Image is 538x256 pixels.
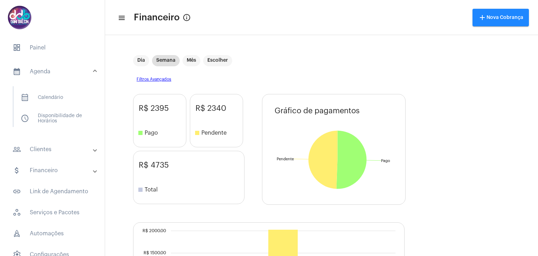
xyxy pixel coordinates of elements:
span: sidenav icon [13,43,21,52]
span: Link de Agendamento [7,183,98,200]
mat-panel-title: Clientes [13,145,94,154]
mat-icon: stop [136,129,145,137]
img: 5016df74-caca-6049-816a-988d68c8aa82.png [6,4,34,32]
mat-chip: Dia [133,55,149,66]
text: Pendente [277,157,294,161]
mat-icon: sidenav icon [13,166,21,175]
mat-icon: sidenav icon [13,145,21,154]
button: Nova Cobrança [473,9,529,26]
span: Automações [7,225,98,242]
mat-chip: Escolher [203,55,232,66]
mat-expansion-panel-header: sidenav iconFinanceiro [4,162,105,179]
span: sidenav icon [13,208,21,217]
span: R$ 2395 [139,104,186,113]
mat-icon: sidenav icon [13,67,21,76]
mat-panel-title: Financeiro [13,166,94,175]
mat-icon: stop [193,129,201,137]
span: Pago [136,129,186,137]
span: Disponibilidade de Horários [15,110,89,127]
text: R$ 1500.00 [144,250,166,255]
span: Nova Cobrança [478,15,523,20]
span: Calendário [15,89,89,106]
mat-chip: Mês [182,55,200,66]
span: Total [136,186,244,194]
div: sidenav iconAgenda [4,83,105,137]
button: Info [180,11,194,25]
mat-icon: add [478,13,487,22]
mat-icon: stop [136,186,145,194]
span: R$ 2340 [195,104,243,113]
mat-chip: Semana [152,55,180,66]
span: sidenav icon [21,114,29,123]
span: Filtros Avançados [133,74,510,85]
span: sidenav icon [13,229,21,238]
mat-icon: Info [182,13,191,22]
text: Pago [381,159,390,163]
span: R$ 4735 [139,161,244,169]
mat-expansion-panel-header: sidenav iconAgenda [4,60,105,83]
span: sidenav icon [21,93,29,102]
span: Pendente [193,129,243,137]
mat-expansion-panel-header: sidenav iconClientes [4,141,105,158]
mat-panel-title: Agenda [13,67,94,76]
mat-icon: sidenav icon [13,187,21,196]
text: R$ 2000.00 [143,228,166,233]
span: Serviços e Pacotes [7,204,98,221]
span: Painel [7,39,98,56]
span: Financeiro [134,12,180,23]
mat-icon: sidenav icon [118,14,125,22]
